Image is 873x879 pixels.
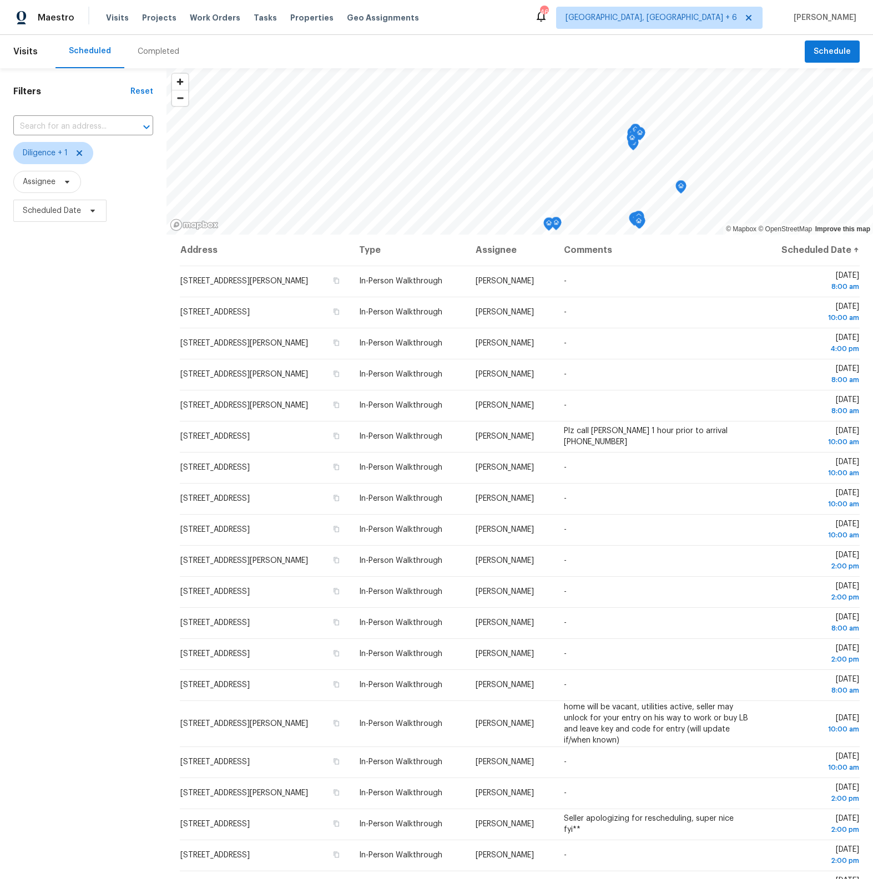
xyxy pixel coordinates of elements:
[726,225,756,233] a: Mapbox
[331,555,341,565] button: Copy Address
[768,436,859,448] div: 10:00 am
[768,592,859,603] div: 2:00 pm
[172,90,188,106] button: Zoom out
[555,235,759,266] th: Comments
[331,850,341,860] button: Copy Address
[180,557,308,565] span: [STREET_ADDRESS][PERSON_NAME]
[768,762,859,773] div: 10:00 am
[540,7,548,18] div: 46
[768,793,859,804] div: 2:00 pm
[768,427,859,448] span: [DATE]
[476,681,534,689] span: [PERSON_NAME]
[768,520,859,541] span: [DATE]
[359,557,442,565] span: In-Person Walkthrough
[331,679,341,689] button: Copy Address
[768,753,859,773] span: [DATE]
[13,39,38,64] span: Visits
[180,619,250,627] span: [STREET_ADDRESS]
[629,212,640,230] div: Map marker
[564,370,567,378] span: -
[467,235,555,266] th: Assignee
[331,648,341,658] button: Copy Address
[180,464,250,471] span: [STREET_ADDRESS]
[180,370,308,378] span: [STREET_ADDRESS][PERSON_NAME]
[768,530,859,541] div: 10:00 am
[13,86,130,97] h1: Filters
[359,339,442,347] span: In-Person Walkthrough
[768,561,859,572] div: 2:00 pm
[331,819,341,829] button: Copy Address
[768,365,859,385] span: [DATE]
[564,464,567,471] span: -
[633,215,644,232] div: Map marker
[768,623,859,634] div: 8:00 am
[331,524,341,534] button: Copy Address
[768,724,859,735] div: 10:00 am
[564,526,567,534] span: -
[768,396,859,416] span: [DATE]
[359,402,442,409] span: In-Person Walkthrough
[180,681,250,689] span: [STREET_ADDRESS]
[476,820,534,828] span: [PERSON_NAME]
[768,824,859,835] div: 2:00 pm
[768,499,859,510] div: 10:00 am
[331,338,341,348] button: Copy Address
[768,714,859,735] span: [DATE]
[564,789,567,797] span: -
[180,495,250,502] span: [STREET_ADDRESS]
[69,45,111,57] div: Scheduled
[290,12,334,23] span: Properties
[476,308,534,316] span: [PERSON_NAME]
[180,650,250,658] span: [STREET_ADDRESS]
[359,495,442,502] span: In-Person Walkthrough
[359,370,442,378] span: In-Person Walkthrough
[254,14,277,22] span: Tasks
[768,303,859,323] span: [DATE]
[564,681,567,689] span: -
[564,588,567,596] span: -
[190,12,240,23] span: Work Orders
[347,12,419,23] span: Geo Assignments
[331,787,341,797] button: Copy Address
[331,369,341,379] button: Copy Address
[359,851,442,859] span: In-Person Walkthrough
[359,720,442,728] span: In-Person Walkthrough
[476,851,534,859] span: [PERSON_NAME]
[359,308,442,316] span: In-Person Walkthrough
[768,551,859,572] span: [DATE]
[331,586,341,596] button: Copy Address
[768,343,859,354] div: 4:00 pm
[476,339,534,347] span: [PERSON_NAME]
[768,675,859,696] span: [DATE]
[630,124,641,141] div: Map marker
[564,308,567,316] span: -
[815,225,870,233] a: Improve this map
[180,433,250,440] span: [STREET_ADDRESS]
[359,433,442,440] span: In-Person Walkthrough
[564,650,567,658] span: -
[359,789,442,797] span: In-Person Walkthrough
[768,374,859,385] div: 8:00 am
[564,495,567,502] span: -
[359,588,442,596] span: In-Person Walkthrough
[476,720,534,728] span: [PERSON_NAME]
[564,557,567,565] span: -
[476,495,534,502] span: [PERSON_NAME]
[627,132,638,149] div: Map marker
[758,225,812,233] a: OpenStreetMap
[180,277,308,285] span: [STREET_ADDRESS][PERSON_NAME]
[331,462,341,472] button: Copy Address
[768,685,859,696] div: 8:00 am
[331,756,341,766] button: Copy Address
[768,489,859,510] span: [DATE]
[789,12,856,23] span: [PERSON_NAME]
[476,619,534,627] span: [PERSON_NAME]
[476,758,534,766] span: [PERSON_NAME]
[768,784,859,804] span: [DATE]
[13,118,122,135] input: Search for an address...
[627,127,638,144] div: Map marker
[180,720,308,728] span: [STREET_ADDRESS][PERSON_NAME]
[564,703,748,744] span: home will be vacant, utilities active, seller may unlock for your entry on his way to work or buy...
[130,86,153,97] div: Reset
